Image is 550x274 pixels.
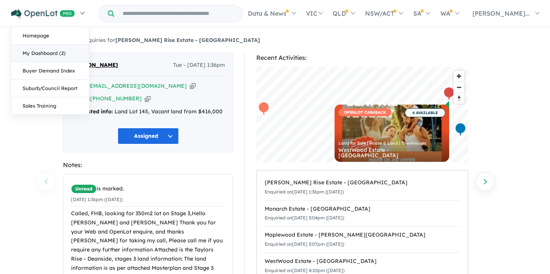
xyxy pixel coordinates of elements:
a: Suburb/Council Report [11,80,89,97]
button: Copy [190,82,196,90]
div: Land for Sale | House & Land | Townhouses [338,141,445,145]
span: OPENLOT CASHBACK [338,108,391,116]
small: Enquiried on [DATE] 1:36pm ([DATE]) [265,189,344,195]
div: Land Lot 145, Vacant land from $416,000 [71,107,225,116]
a: 789Enquiries for[PERSON_NAME] Rise Estate - [GEOGRAPHIC_DATA] [63,37,260,44]
strong: Requested info: [71,108,113,115]
img: Openlot PRO Logo White [11,9,75,19]
div: Map marker [443,87,455,101]
button: Assigned [118,128,179,144]
div: Map marker [455,122,466,137]
input: Try estate name, suburb, builder or developer [116,5,241,22]
button: Reset bearing to north [453,93,464,104]
a: Maplewood Estate - [PERSON_NAME][GEOGRAPHIC_DATA]Enquiried on[DATE] 3:07pm ([DATE]) [265,226,460,253]
a: OPENLOT CASHBACK 6 AVAILABLE Land for Sale | House & Land | Townhouses WestWood Estate - [GEOGRAP... [335,105,449,162]
small: Enquiried on [DATE] 3:04pm ([DATE]) [265,215,344,221]
div: [PERSON_NAME] Rise Estate - [GEOGRAPHIC_DATA] [265,178,460,187]
canvas: Map [256,67,468,162]
small: [DATE] 1:36pm ([DATE]) [71,197,123,202]
small: Enquiried on [DATE] 4:20pm ([DATE]) [265,268,345,273]
a: [EMAIL_ADDRESS][DOMAIN_NAME] [87,82,187,89]
div: is marked. [71,184,225,193]
a: Monarch Estate - [GEOGRAPHIC_DATA]Enquiried on[DATE] 3:04pm ([DATE]) [265,200,460,227]
button: Zoom in [453,71,464,82]
a: Homepage [11,27,89,45]
a: Sales Training [11,97,89,114]
span: Unread [71,184,97,193]
button: Copy [145,95,150,103]
small: Enquiried on [DATE] 3:07pm ([DATE]) [265,241,344,247]
div: Monarch Estate - [GEOGRAPHIC_DATA] [265,205,460,214]
button: Zoom out [453,82,464,93]
a: Buyer Demand Index [11,62,89,80]
div: Map marker [258,102,270,116]
a: [PHONE_NUMBER] [90,95,142,102]
div: Notes: [63,160,233,170]
span: [PERSON_NAME] [71,61,118,70]
nav: breadcrumb [63,36,487,45]
div: WestWood Estate - [GEOGRAPHIC_DATA] [338,147,445,158]
span: 6 AVAILABLE [405,108,445,117]
div: WestWood Estate - [GEOGRAPHIC_DATA] [265,257,460,266]
span: Tue - [DATE] 1:36pm [173,61,225,70]
strong: [PERSON_NAME] Rise Estate - [GEOGRAPHIC_DATA] [115,37,260,44]
div: Maplewood Estate - [PERSON_NAME][GEOGRAPHIC_DATA] [265,230,460,240]
span: [PERSON_NAME]... [472,10,530,17]
a: My Dashboard (2) [11,45,89,62]
a: [PERSON_NAME] Rise Estate - [GEOGRAPHIC_DATA]Enquiried on[DATE] 1:36pm ([DATE]) [265,174,460,201]
div: Recent Activities: [256,53,468,63]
